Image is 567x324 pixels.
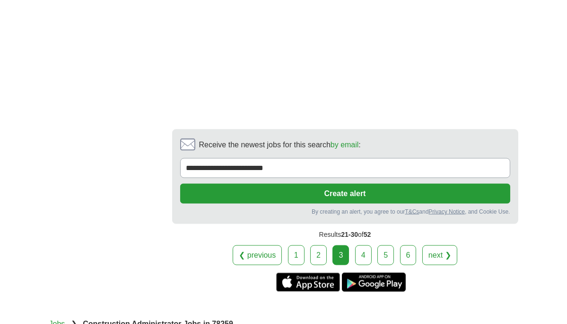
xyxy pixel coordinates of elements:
a: by email [331,141,359,149]
span: Receive the newest jobs for this search : [199,139,361,151]
a: Get the Android app [342,273,406,292]
div: By creating an alert, you agree to our and , and Cookie Use. [180,207,510,216]
a: 4 [355,245,372,265]
a: 6 [400,245,417,265]
div: 3 [332,245,349,265]
span: 52 [364,231,371,238]
a: 5 [377,245,394,265]
div: Results of [172,224,518,245]
a: 2 [310,245,327,265]
a: T&Cs [405,208,419,215]
a: Get the iPhone app [276,273,340,292]
span: 21-30 [341,231,358,238]
a: Privacy Notice [428,208,465,215]
button: Create alert [180,184,510,204]
a: next ❯ [422,245,457,265]
a: ❮ previous [233,245,282,265]
a: 1 [288,245,305,265]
